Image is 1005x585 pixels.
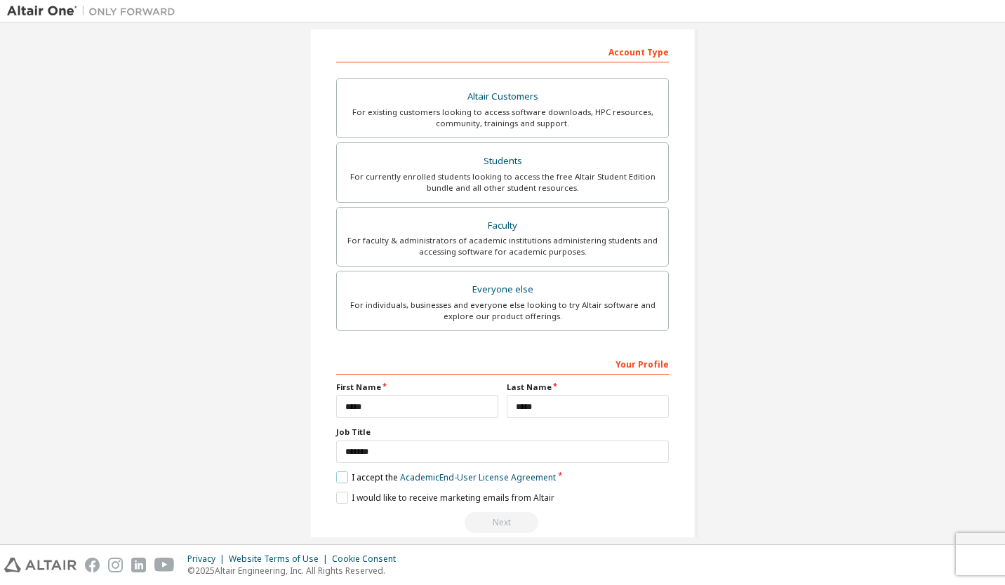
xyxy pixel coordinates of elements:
div: Everyone else [345,280,660,300]
label: Job Title [336,426,669,438]
div: Read and acccept EULA to continue [336,512,669,533]
div: Account Type [336,40,669,62]
div: For faculty & administrators of academic institutions administering students and accessing softwa... [345,235,660,257]
div: Faculty [345,216,660,236]
div: For individuals, businesses and everyone else looking to try Altair software and explore our prod... [345,300,660,322]
div: For currently enrolled students looking to access the free Altair Student Edition bundle and all ... [345,171,660,194]
div: Privacy [187,553,229,565]
img: instagram.svg [108,558,123,572]
div: Cookie Consent [332,553,404,565]
img: linkedin.svg [131,558,146,572]
p: © 2025 Altair Engineering, Inc. All Rights Reserved. [187,565,404,577]
img: altair_logo.svg [4,558,76,572]
label: Last Name [507,382,669,393]
img: youtube.svg [154,558,175,572]
div: Website Terms of Use [229,553,332,565]
a: Academic End-User License Agreement [400,471,556,483]
img: facebook.svg [85,558,100,572]
label: I would like to receive marketing emails from Altair [336,492,554,504]
div: Your Profile [336,352,669,375]
label: First Name [336,382,498,393]
div: Students [345,152,660,171]
div: For existing customers looking to access software downloads, HPC resources, community, trainings ... [345,107,660,129]
div: Altair Customers [345,87,660,107]
label: I accept the [336,471,556,483]
img: Altair One [7,4,182,18]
